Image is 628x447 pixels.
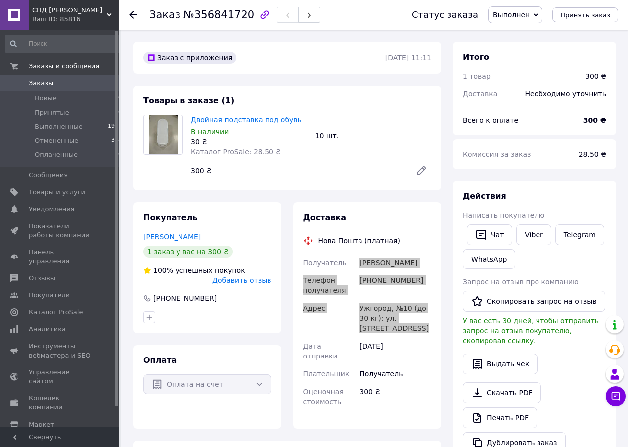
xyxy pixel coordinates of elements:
span: Итого [463,52,489,62]
span: 1 товар [463,72,491,80]
span: Оценочная стоимость [303,388,344,406]
div: 10 шт. [311,129,436,143]
span: Аналитика [29,325,66,334]
button: Чат с покупателем [606,386,626,406]
span: Товары в заказе (1) [143,96,234,105]
a: Печать PDF [463,407,537,428]
div: [DATE] [358,337,433,365]
span: Маркет [29,420,54,429]
div: 30 ₴ [191,137,307,147]
a: WhatsApp [463,249,515,269]
span: Телефон получателя [303,276,346,294]
span: Заказы [29,79,53,88]
div: 300 ₴ [585,71,606,81]
a: Скачать PDF [463,382,541,403]
span: 100% [153,267,173,274]
span: 0 [118,108,122,117]
div: Нова Пошта (платная) [316,236,403,246]
span: Доставка [463,90,497,98]
span: Каталог ProSale [29,308,83,317]
a: [PERSON_NAME] [143,233,201,241]
span: Каталог ProSale: 28.50 ₴ [191,148,281,156]
span: Покупатель [143,213,197,222]
div: 300 ₴ [358,383,433,411]
span: 28.50 ₴ [579,150,606,158]
span: Оплаченные [35,150,78,159]
span: Заказ [149,9,180,21]
span: Адрес [303,304,325,312]
a: Редактировать [411,161,431,180]
div: [PHONE_NUMBER] [358,271,433,299]
span: Плательщик [303,370,350,378]
span: Принять заказ [560,11,610,19]
a: Viber [516,224,551,245]
time: [DATE] 11:11 [385,54,431,62]
div: Заказ с приложения [143,52,236,64]
div: Необходимо уточнить [519,83,612,105]
img: Двойная подставка под обувь [149,115,178,154]
b: 300 ₴ [583,116,606,124]
span: №356841720 [183,9,254,21]
span: Написать покупателю [463,211,544,219]
span: Сообщения [29,171,68,179]
span: У вас есть 30 дней, чтобы отправить запрос на отзыв покупателю, скопировав ссылку. [463,317,599,345]
span: Добавить отзыв [212,276,271,284]
button: Скопировать запрос на отзыв [463,291,605,312]
span: Отзывы [29,274,55,283]
div: Вернуться назад [129,10,137,20]
div: 1 заказ у вас на 300 ₴ [143,246,233,258]
span: 1941 [108,122,122,131]
span: Новые [35,94,57,103]
span: Уведомления [29,205,74,214]
span: Управление сайтом [29,368,92,386]
span: В наличии [191,128,229,136]
input: Поиск [5,35,123,53]
span: Комиссия за заказ [463,150,531,158]
span: Всего к оплате [463,116,518,124]
span: Дата отправки [303,342,338,360]
button: Принять заказ [552,7,618,22]
span: СПД Мельничук Юрій Сергійович [32,6,107,15]
div: Ужгород, №10 (до 30 кг): ул. [STREET_ADDRESS] [358,299,433,337]
span: Доставка [303,213,347,222]
a: Двойная подставка под обувь [191,116,302,124]
span: Выполненные [35,122,83,131]
span: Оплата [143,356,177,365]
span: Показатели работы компании [29,222,92,240]
span: Инструменты вебмастера и SEO [29,342,92,359]
button: Чат [467,224,512,245]
span: 398 [111,136,122,145]
span: Товары и услуги [29,188,85,197]
button: Выдать чек [463,354,538,374]
div: успешных покупок [143,266,245,275]
span: Действия [463,191,506,201]
div: [PERSON_NAME] [358,254,433,271]
span: Отмененные [35,136,78,145]
span: 0 [118,94,122,103]
span: Получатель [303,259,347,267]
div: Получатель [358,365,433,383]
span: Заказы и сообщения [29,62,99,71]
span: Выполнен [493,11,530,19]
span: Покупатели [29,291,70,300]
span: Кошелек компании [29,394,92,412]
div: [PHONE_NUMBER] [152,293,218,303]
span: 0 [118,150,122,159]
span: Панель управления [29,248,92,266]
div: Статус заказа [412,10,478,20]
span: Принятые [35,108,69,117]
div: 300 ₴ [187,164,407,178]
div: Ваш ID: 85816 [32,15,119,24]
span: Запрос на отзыв про компанию [463,278,579,286]
a: Telegram [555,224,604,245]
